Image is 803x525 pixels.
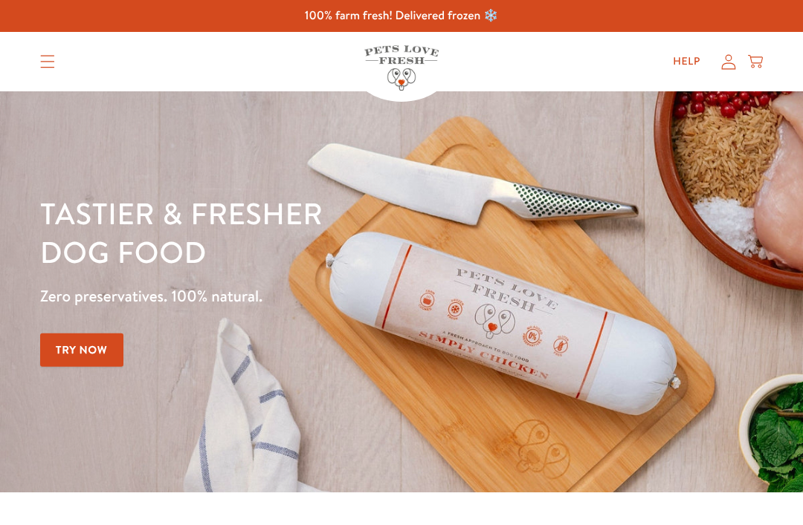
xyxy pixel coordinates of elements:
[364,45,439,91] img: Pets Love Fresh
[40,283,522,310] p: Zero preservatives. 100% natural.
[40,333,123,367] a: Try Now
[661,47,712,76] a: Help
[40,194,522,271] h1: Tastier & fresher dog food
[28,43,67,80] summary: Translation missing: en.sections.header.menu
